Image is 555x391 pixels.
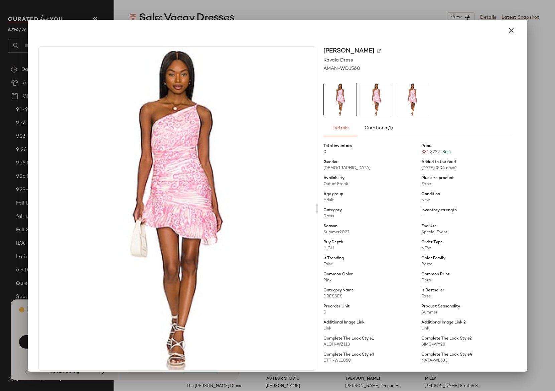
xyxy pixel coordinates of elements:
span: Inventory strength [421,208,457,214]
span: $81 [421,149,430,155]
span: ETTI-WL1050 [323,359,351,363]
img: AMAN-WD1560_V1.jpg [396,83,429,116]
span: Total inventory [323,143,352,149]
span: Complete The Look Style2 [421,336,472,342]
span: HIGH [323,246,334,251]
span: End Use [421,224,437,230]
span: Category Name [323,288,354,294]
img: AMAN-WD1560_V1.jpg [324,83,357,116]
span: Gender [323,159,338,165]
span: False [421,182,431,186]
span: Complete The Look Style4 [421,352,472,358]
span: [PERSON_NAME] [323,46,374,55]
span: False [323,262,333,267]
span: Pink [323,278,332,283]
span: 0 [323,310,326,315]
span: Availability [323,175,344,181]
span: Plus size product [421,175,454,181]
span: Age group [323,191,343,198]
span: Additional Image Link [323,320,365,326]
span: False [421,294,431,299]
span: SIMO-WY28 [421,343,445,347]
span: Season [323,224,337,230]
span: Is Trending [323,256,344,262]
span: NEW [421,246,431,251]
span: Category [323,208,342,214]
span: Order Type [421,240,443,246]
span: Common Print [421,272,449,278]
span: [DEMOGRAPHIC_DATA] [323,166,371,170]
span: $229 [430,149,441,155]
span: DRESSES [323,294,342,299]
span: New [421,198,430,203]
span: ALOH-WZ118 [323,343,350,347]
span: Dress [323,214,334,219]
span: Preorder Unit [323,304,350,310]
span: 0 [323,150,326,154]
span: Added to the feed [421,159,456,165]
span: Additional Image Link 2 [421,320,466,326]
img: svg%3e [377,49,381,53]
span: Summer2022 [323,230,350,235]
span: Out of Stock [323,182,348,186]
span: AMAN-WD1560 [323,65,360,72]
span: Is Bestseller [421,288,444,294]
span: Color Family [421,256,445,262]
span: [DATE] (504 days) [421,166,456,170]
span: Product Seasonality [421,304,460,310]
span: Pastel [421,262,433,267]
a: Link [323,327,331,331]
span: Common Color [323,272,353,278]
span: Complete The Look Style3 [323,352,374,358]
span: Adult [323,198,334,203]
img: AMAN-WD1560_V1.jpg [360,83,393,116]
span: Details [332,126,348,131]
span: Summer [421,310,437,315]
span: Kavala Dress [323,57,353,64]
span: (1) [387,126,393,131]
span: Special Event [421,230,447,235]
span: - [421,214,424,219]
span: Complete The Look Style1 [323,336,374,342]
span: Floral [421,278,432,283]
span: Price [421,143,431,149]
span: Buy Depth [323,240,343,246]
span: Condition [421,191,440,198]
span: Curations [364,126,393,131]
span: NATA-WL533 [421,359,447,363]
a: Link [421,327,429,331]
span: Sale [441,149,451,155]
img: AMAN-WD1560_V1.jpg [39,47,316,370]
